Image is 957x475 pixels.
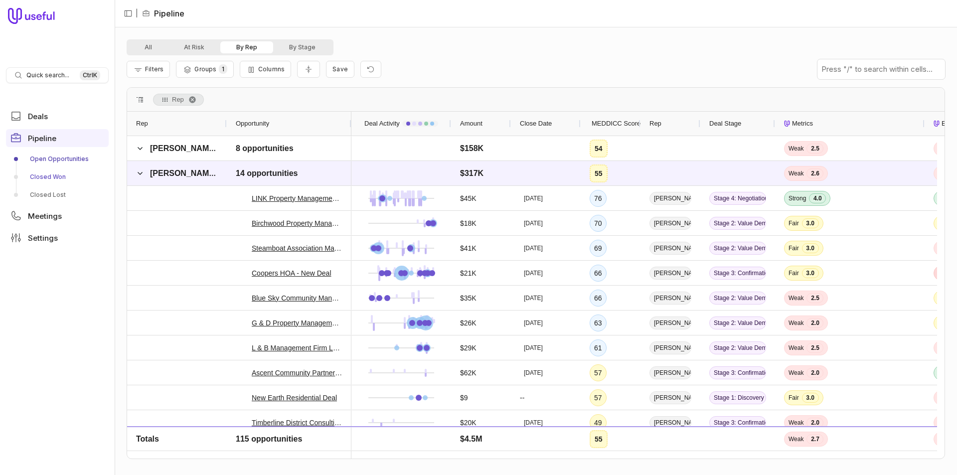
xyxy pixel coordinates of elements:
[252,317,342,329] a: G & D Property Management - New Deal
[806,343,823,353] span: 2.5
[524,419,543,427] time: [DATE]
[145,65,163,73] span: Filters
[784,112,916,136] div: Metrics
[649,416,691,429] span: [PERSON_NAME]
[6,207,109,225] a: Meetings
[28,234,58,242] span: Settings
[172,94,184,106] span: Rep
[460,417,477,429] span: $20K
[802,243,819,253] span: 3.0
[460,242,477,254] span: $41K
[168,41,220,53] button: At Risk
[524,194,543,202] time: [DATE]
[649,441,691,454] span: [PERSON_NAME]
[511,385,581,410] div: --
[460,143,483,155] span: $158K
[594,267,602,279] div: 66
[802,268,819,278] span: 3.0
[802,218,819,228] span: 3.0
[804,443,821,453] span: 1.5
[590,112,632,136] div: MEDDICC Score
[129,41,168,53] button: All
[326,61,354,78] button: Create a new saved view
[511,435,581,460] div: --
[6,107,109,125] a: Deals
[150,169,217,177] span: [PERSON_NAME]
[806,368,823,378] span: 2.0
[460,392,468,404] span: $9
[136,118,148,130] span: Rep
[121,6,136,21] button: Collapse sidebar
[524,244,543,252] time: [DATE]
[709,366,766,379] span: Stage 3: Confirmation
[789,419,803,427] span: Weak
[792,118,813,130] span: Metrics
[524,269,543,277] time: [DATE]
[297,61,320,78] button: Collapse all rows
[817,59,945,79] input: Press "/" to search within cells...
[194,65,216,73] span: Groups
[594,292,602,304] div: 66
[709,118,741,130] span: Deal Stage
[524,369,543,377] time: [DATE]
[806,144,823,154] span: 2.5
[524,294,543,302] time: [DATE]
[809,193,826,203] span: 4.0
[236,167,298,179] span: 14 opportunities
[28,135,56,142] span: Pipeline
[789,145,803,153] span: Weak
[789,194,806,202] span: Strong
[649,317,691,329] span: [PERSON_NAME]
[789,344,803,352] span: Weak
[592,118,640,130] span: MEDDICC Score
[789,294,803,302] span: Weak
[252,292,342,304] a: Blue Sky Community Management, LLC Deal
[6,151,109,167] a: Open Opportunities
[802,393,819,403] span: 3.0
[150,144,217,153] span: [PERSON_NAME]
[460,317,477,329] span: $26K
[594,442,602,454] div: 44
[789,219,799,227] span: Fair
[806,293,823,303] span: 2.5
[252,442,342,454] a: Integrity Settlement Solutions - New Deal
[709,341,766,354] span: Stage 2: Value Demonstration
[789,244,799,252] span: Fair
[709,441,766,454] span: Stage 1: Discovery
[460,367,477,379] span: $62K
[252,192,342,204] a: LINK Property Management - New Deal
[273,41,331,53] button: By Stage
[709,242,766,255] span: Stage 2: Value Demonstration
[252,342,342,354] a: L & B Management Firm LLC - New Deal
[649,217,691,230] span: [PERSON_NAME]
[6,229,109,247] a: Settings
[594,242,602,254] div: 69
[360,61,381,78] button: Reset view
[460,342,477,354] span: $29K
[460,192,477,204] span: $45K
[252,267,331,279] a: Coopers HOA - New Deal
[460,442,478,454] span: $2.3K
[594,417,602,429] div: 49
[236,118,269,130] span: Opportunity
[176,61,233,78] button: Group Pipeline
[153,94,204,106] span: Rep. Press ENTER to sort. Press DELETE to remove
[252,392,337,404] a: New Earth Residential Deal
[709,416,766,429] span: Stage 3: Confirmation
[524,219,543,227] time: [DATE]
[594,192,602,204] div: 76
[709,192,766,205] span: Stage 4: Negotiation
[460,118,482,130] span: Amount
[80,70,100,80] kbd: Ctrl K
[649,192,691,205] span: [PERSON_NAME]
[595,143,603,155] div: 54
[127,61,170,78] button: Filter Pipeline
[240,61,291,78] button: Columns
[649,366,691,379] span: [PERSON_NAME]
[709,317,766,329] span: Stage 2: Value Demonstration
[806,418,823,428] span: 2.0
[709,391,766,404] span: Stage 1: Discovery
[649,292,691,305] span: [PERSON_NAME]
[153,94,204,106] div: Row Groups
[6,129,109,147] a: Pipeline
